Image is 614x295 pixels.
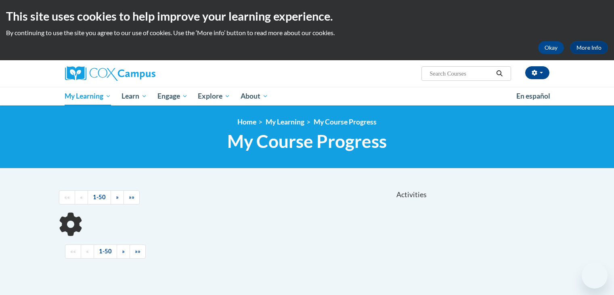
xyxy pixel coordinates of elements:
button: Okay [538,41,564,54]
a: Next [117,244,130,259]
a: My Learning [266,118,304,126]
span: Activities [396,190,427,199]
span: About [241,91,268,101]
a: Previous [75,190,88,204]
span: Engage [157,91,188,101]
div: Main menu [53,87,562,105]
span: «« [70,248,76,255]
a: End [124,190,140,204]
a: More Info [570,41,608,54]
a: Begining [65,244,81,259]
a: En español [511,88,555,105]
span: »» [129,194,134,200]
span: «« [64,194,70,200]
span: » [116,194,119,200]
a: Begining [59,190,75,204]
a: 1-50 [88,190,111,204]
a: Home [237,118,256,126]
a: Previous [81,244,94,259]
a: Engage [152,87,193,105]
button: Account Settings [525,66,549,79]
img: Cox Campus [65,66,155,81]
p: By continuing to use the site you agree to our use of cookies. Use the ‘More info’ button to read... [6,28,608,37]
a: My Course Progress [314,118,377,126]
span: « [80,194,83,200]
input: Search Courses [429,69,493,78]
a: Learn [116,87,152,105]
span: « [86,248,89,255]
span: » [122,248,125,255]
a: Explore [193,87,235,105]
a: About [235,87,273,105]
a: Cox Campus [65,66,218,81]
span: My Learning [65,91,111,101]
h2: This site uses cookies to help improve your learning experience. [6,8,608,24]
span: »» [135,248,140,255]
a: My Learning [60,87,117,105]
a: Next [111,190,124,204]
span: My Course Progress [227,131,387,152]
iframe: Button to launch messaging window [582,263,608,289]
span: Explore [198,91,230,101]
span: En español [516,92,550,100]
a: End [130,244,146,259]
a: 1-50 [94,244,117,259]
button: Search [493,69,505,78]
span: Learn [122,91,147,101]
